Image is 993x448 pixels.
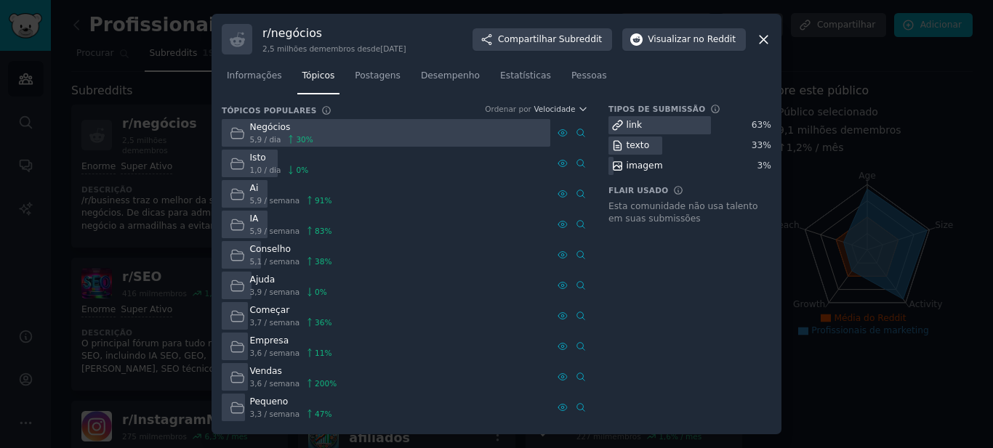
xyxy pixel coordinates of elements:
[566,65,612,94] a: Pessoas
[315,410,324,418] font: 47
[324,318,331,327] font: %
[763,140,771,150] font: %
[320,288,327,296] font: %
[324,257,331,266] font: %
[608,186,668,195] font: Flair Usado
[324,196,331,205] font: %
[250,335,289,346] font: Empresa
[752,140,763,150] font: 33
[315,349,324,357] font: 11
[752,120,763,130] font: 63
[627,160,663,171] font: imagem
[534,104,588,114] button: Velocidade
[306,135,313,144] font: %
[495,65,556,94] a: Estatísticas
[250,288,300,296] font: 3,9 / semana
[250,166,281,174] font: 1,0 / dia
[534,105,575,113] font: Velocidade
[250,183,259,193] font: Ai
[301,166,308,174] font: %
[315,196,324,205] font: 91
[302,70,335,81] font: Tópicos
[250,366,282,376] font: Vendas
[324,227,331,235] font: %
[271,26,322,40] font: negócios
[500,70,551,81] font: Estatísticas
[324,410,331,418] font: %
[694,34,736,44] font: no Reddit
[757,160,763,171] font: 3
[296,135,305,144] font: 30
[416,65,485,94] a: Desempenho
[324,349,331,357] font: %
[608,201,757,224] font: Esta comunidade não usa talento em suas submissões
[250,257,300,266] font: 5,1 / semana
[250,305,290,315] font: Começar
[297,65,340,94] a: Tópicos
[222,65,287,94] a: Informações
[250,244,291,254] font: Conselho
[250,379,300,388] font: 3,6 / semana
[380,44,406,53] font: [DATE]
[315,318,324,327] font: 36
[262,26,271,40] font: r/
[250,396,289,407] font: Pequeno
[648,34,691,44] font: Visualizar
[315,227,324,235] font: 83
[315,379,329,388] font: 200
[355,70,401,81] font: Postagens
[262,44,319,53] font: 2,5 milhões de
[350,65,406,94] a: Postagens
[763,120,771,130] font: %
[319,44,381,53] font: membros desde
[421,70,480,81] font: Desempenho
[763,160,771,171] font: %
[485,105,531,113] font: Ordenar por
[559,34,602,44] font: Subreddit
[250,274,276,285] font: Ajuda
[250,227,300,235] font: 5,9 / semana
[315,288,320,296] font: 0
[250,213,259,224] font: IA
[250,152,266,163] font: Isto
[250,122,291,132] font: Negócios
[627,120,643,130] font: link
[571,70,607,81] font: Pessoas
[250,349,300,357] font: 3,6 / semana
[627,140,650,150] font: texto
[498,34,556,44] font: Compartilhar
[250,135,281,144] font: 5,9 / dia
[608,105,705,113] font: Tipos de submissão
[296,166,301,174] font: 0
[250,410,300,418] font: 3,3 / semana
[315,257,324,266] font: 38
[250,196,300,205] font: 5,9 / semana
[473,28,612,52] button: CompartilharSubreddit
[222,106,316,115] font: Tópicos populares
[622,28,746,52] button: Visualizarno Reddit
[227,70,282,81] font: Informações
[329,379,337,388] font: %
[250,318,300,327] font: 3,7 / semana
